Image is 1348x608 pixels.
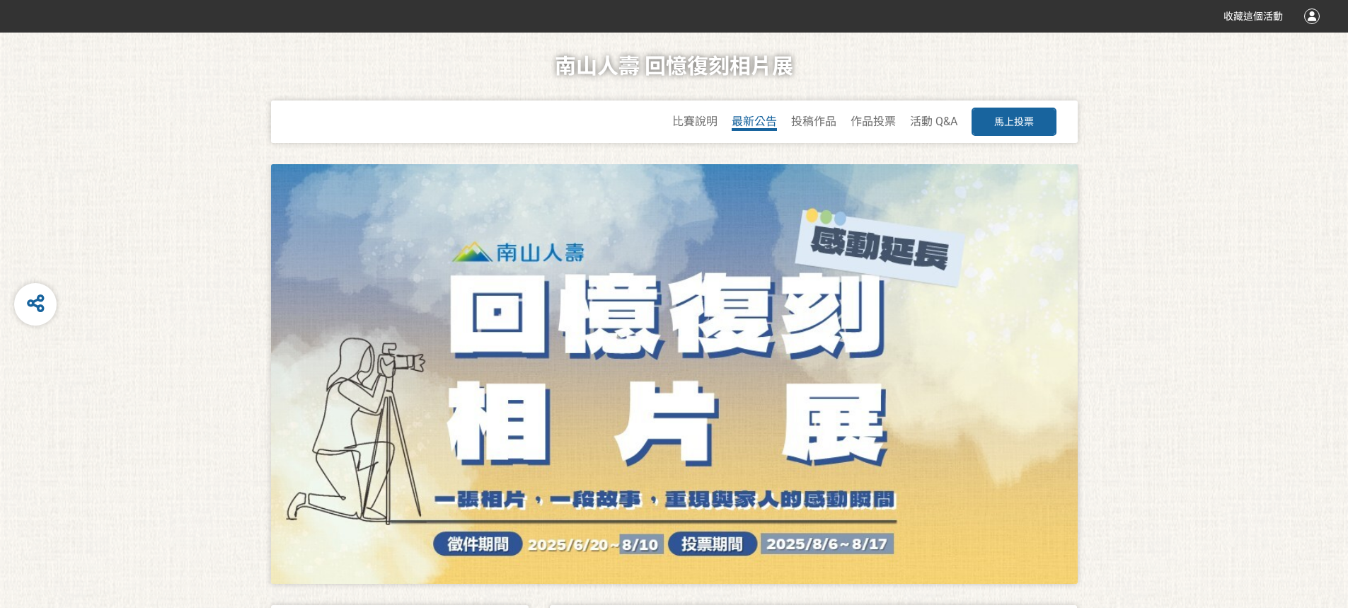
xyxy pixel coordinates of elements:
[555,33,793,101] h1: 南山人壽 回憶復刻相片展
[672,115,718,128] a: 比賽說明
[972,108,1056,136] button: 馬上投票
[851,115,896,128] a: 作品投票
[732,115,777,128] span: 最新公告
[732,115,777,131] a: 最新公告
[791,115,836,128] a: 投稿作品
[994,116,1034,127] span: 馬上投票
[1223,11,1283,22] span: 收藏這個活動
[910,115,957,128] a: 活動 Q&A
